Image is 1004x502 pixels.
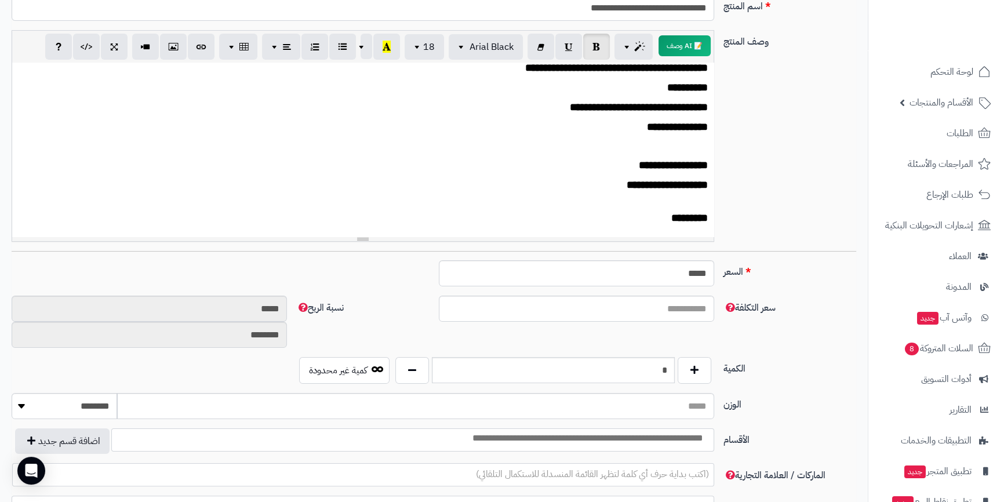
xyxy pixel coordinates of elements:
[875,273,997,301] a: المدونة
[719,393,861,412] label: الوزن
[875,212,997,239] a: إشعارات التحويلات البنكية
[875,365,997,393] a: أدوات التسويق
[908,156,973,172] span: المراجعات والأسئلة
[476,467,709,481] span: (اكتب بداية حرف أي كلمة لتظهر القائمة المنسدلة للاستكمال التلقائي)
[903,463,972,479] span: تطبيق المتجر
[449,34,523,60] button: Arial Black
[296,301,344,315] span: نسبة الربح
[875,242,997,270] a: العملاء
[905,343,919,355] span: 8
[946,279,972,295] span: المدونة
[910,94,973,111] span: الأقسام والمنتجات
[904,465,926,478] span: جديد
[423,40,435,54] span: 18
[921,371,972,387] span: أدوات التسويق
[875,150,997,178] a: المراجعات والأسئلة
[875,304,997,332] a: وآتس آبجديد
[885,217,973,234] span: إشعارات التحويلات البنكية
[875,334,997,362] a: السلات المتروكة8
[719,428,861,447] label: الأقسام
[947,125,973,141] span: الطلبات
[719,357,861,376] label: الكمية
[723,301,776,315] span: سعر التكلفة
[930,64,973,80] span: لوحة التحكم
[904,340,973,357] span: السلات المتروكة
[949,248,972,264] span: العملاء
[15,428,110,454] button: اضافة قسم جديد
[470,40,514,54] span: Arial Black
[719,260,861,279] label: السعر
[875,457,997,485] a: تطبيق المتجرجديد
[723,468,825,482] span: الماركات / العلامة التجارية
[875,181,997,209] a: طلبات الإرجاع
[925,32,993,57] img: logo-2.png
[17,457,45,485] div: Open Intercom Messenger
[875,119,997,147] a: الطلبات
[875,58,997,86] a: لوحة التحكم
[901,432,972,449] span: التطبيقات والخدمات
[926,187,973,203] span: طلبات الإرجاع
[659,35,711,56] button: 📝 AI وصف
[875,396,997,424] a: التقارير
[916,310,972,326] span: وآتس آب
[950,402,972,418] span: التقارير
[719,30,861,49] label: وصف المنتج
[405,34,444,60] button: 18
[917,312,938,325] span: جديد
[875,427,997,454] a: التطبيقات والخدمات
